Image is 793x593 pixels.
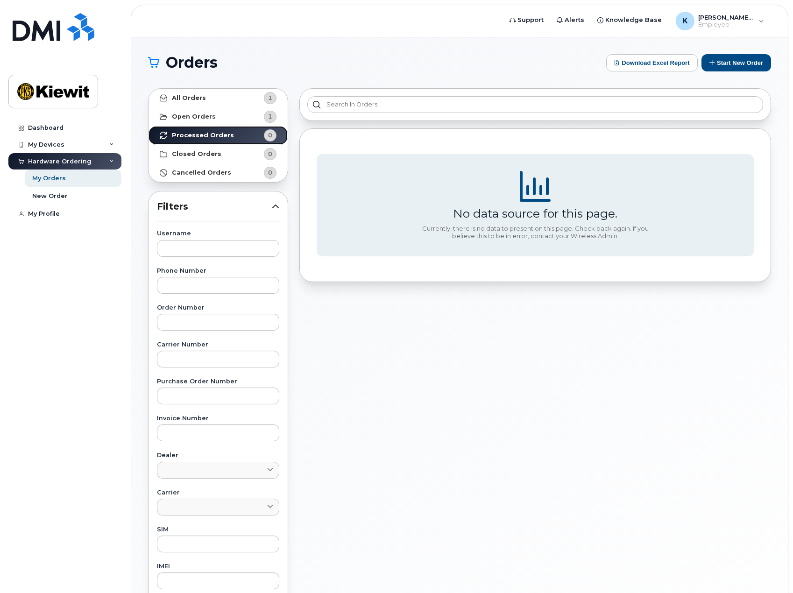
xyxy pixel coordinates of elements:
label: Carrier [157,490,279,496]
strong: All Orders [172,94,206,102]
span: 1 [268,112,272,121]
div: Currently, there is no data to present on this page. Check back again. If you believe this to be ... [418,225,652,240]
a: Open Orders1 [149,107,288,126]
a: Closed Orders0 [149,145,288,163]
label: Phone Number [157,268,279,274]
span: 0 [268,168,272,177]
label: Purchase Order Number [157,379,279,385]
label: Dealer [157,452,279,459]
iframe: Messenger Launcher [752,552,786,586]
a: All Orders1 [149,89,288,107]
strong: Open Orders [172,113,216,120]
a: Cancelled Orders0 [149,163,288,182]
button: Download Excel Report [606,54,698,71]
span: Filters [157,200,272,213]
label: Username [157,231,279,237]
span: 0 [268,149,272,158]
div: No data source for this page. [453,206,617,220]
label: Invoice Number [157,416,279,422]
input: Search in orders [307,96,763,113]
strong: Cancelled Orders [172,169,231,176]
strong: Processed Orders [172,132,234,139]
span: 1 [268,93,272,102]
span: Orders [166,56,218,70]
label: IMEI [157,564,279,570]
label: Carrier Number [157,342,279,348]
button: Start New Order [701,54,771,71]
span: 0 [268,131,272,140]
label: SIM [157,527,279,533]
a: Processed Orders0 [149,126,288,145]
strong: Closed Orders [172,150,221,158]
label: Order Number [157,305,279,311]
